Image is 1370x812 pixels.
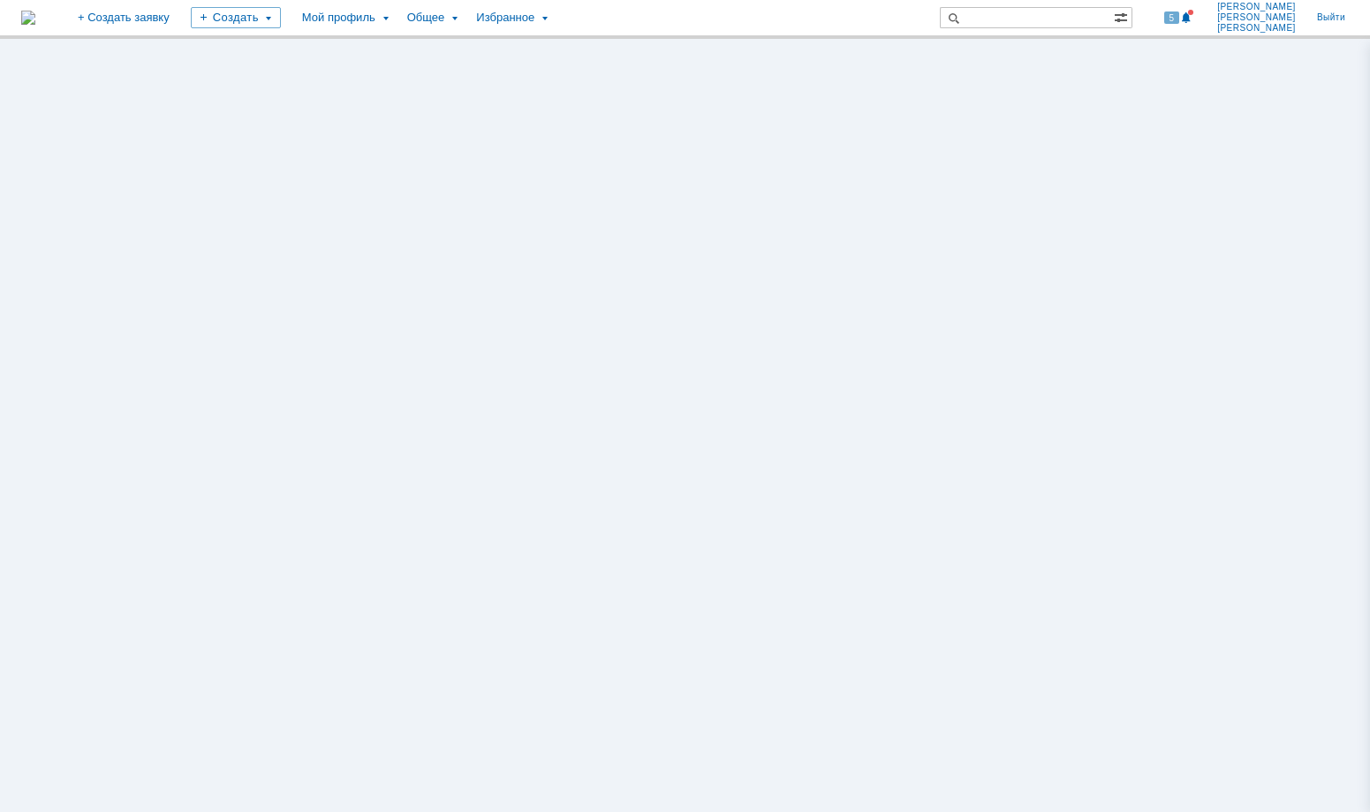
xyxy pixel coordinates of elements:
[191,7,281,28] div: Создать
[1217,23,1296,34] span: [PERSON_NAME]
[1217,12,1296,23] span: [PERSON_NAME]
[1164,11,1180,24] span: 5
[1217,2,1296,12] span: [PERSON_NAME]
[1114,8,1132,25] span: Расширенный поиск
[21,11,35,25] img: logo
[21,11,35,25] a: Перейти на домашнюю страницу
